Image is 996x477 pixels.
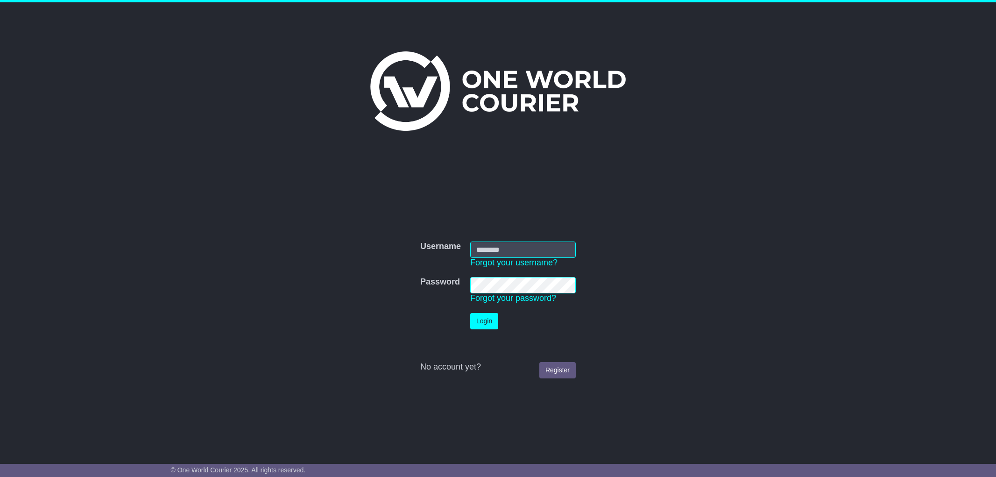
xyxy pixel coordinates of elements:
[420,277,460,287] label: Password
[420,242,461,252] label: Username
[370,51,625,131] img: One World
[470,293,556,303] a: Forgot your password?
[171,466,306,474] span: © One World Courier 2025. All rights reserved.
[470,258,558,267] a: Forgot your username?
[420,362,576,372] div: No account yet?
[539,362,576,378] a: Register
[470,313,498,329] button: Login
